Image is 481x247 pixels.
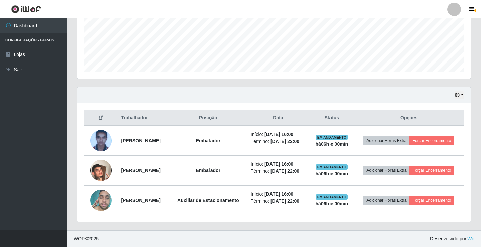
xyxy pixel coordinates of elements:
li: Término: [251,138,305,145]
li: Início: [251,191,305,198]
li: Início: [251,161,305,168]
img: CoreUI Logo [11,5,41,13]
time: [DATE] 22:00 [270,139,299,144]
span: IWOF [72,236,85,241]
li: Início: [251,131,305,138]
strong: Auxiliar de Estacionamento [177,198,239,203]
time: [DATE] 16:00 [264,191,293,197]
th: Status [309,110,354,126]
a: iWof [466,236,476,241]
th: Data [247,110,309,126]
img: 1726002463138.jpeg [90,151,112,190]
button: Adicionar Horas Extra [363,136,409,145]
span: EM ANDAMENTO [316,164,348,170]
strong: [PERSON_NAME] [121,198,160,203]
strong: há 06 h e 00 min [316,171,348,176]
th: Trabalhador [117,110,170,126]
button: Forçar Encerramento [409,196,454,205]
strong: [PERSON_NAME] [121,168,160,173]
time: [DATE] 16:00 [264,161,293,167]
th: Opções [354,110,464,126]
strong: [PERSON_NAME] [121,138,160,143]
button: Adicionar Horas Extra [363,166,409,175]
button: Adicionar Horas Extra [363,196,409,205]
span: © 2025 . [72,235,100,242]
img: 1748551724527.jpeg [90,186,112,215]
li: Término: [251,198,305,205]
img: 1673386012464.jpeg [90,127,112,155]
time: [DATE] 22:00 [270,168,299,174]
strong: Embalador [196,138,220,143]
th: Posição [170,110,247,126]
strong: Embalador [196,168,220,173]
time: [DATE] 22:00 [270,198,299,204]
span: Desenvolvido por [430,235,476,242]
strong: há 06 h e 00 min [316,141,348,147]
li: Término: [251,168,305,175]
button: Forçar Encerramento [409,166,454,175]
time: [DATE] 16:00 [264,132,293,137]
span: EM ANDAMENTO [316,135,348,140]
span: EM ANDAMENTO [316,194,348,200]
strong: há 06 h e 00 min [316,201,348,206]
button: Forçar Encerramento [409,136,454,145]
